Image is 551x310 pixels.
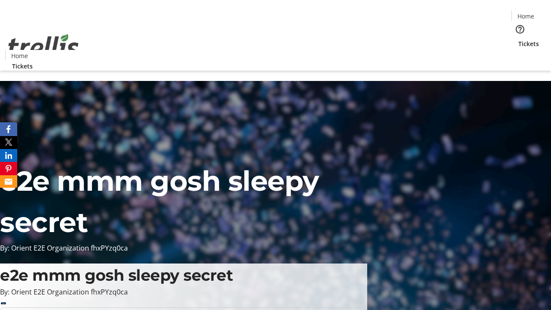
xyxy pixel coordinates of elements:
button: Help [511,21,529,38]
span: Home [11,51,28,60]
a: Tickets [511,39,546,48]
img: Orient E2E Organization fhxPYzq0ca's Logo [5,25,82,68]
span: Tickets [518,39,539,48]
a: Home [6,51,33,60]
a: Tickets [5,62,40,71]
span: Home [517,12,534,21]
span: Tickets [12,62,33,71]
a: Home [512,12,539,21]
button: Cart [511,48,529,65]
